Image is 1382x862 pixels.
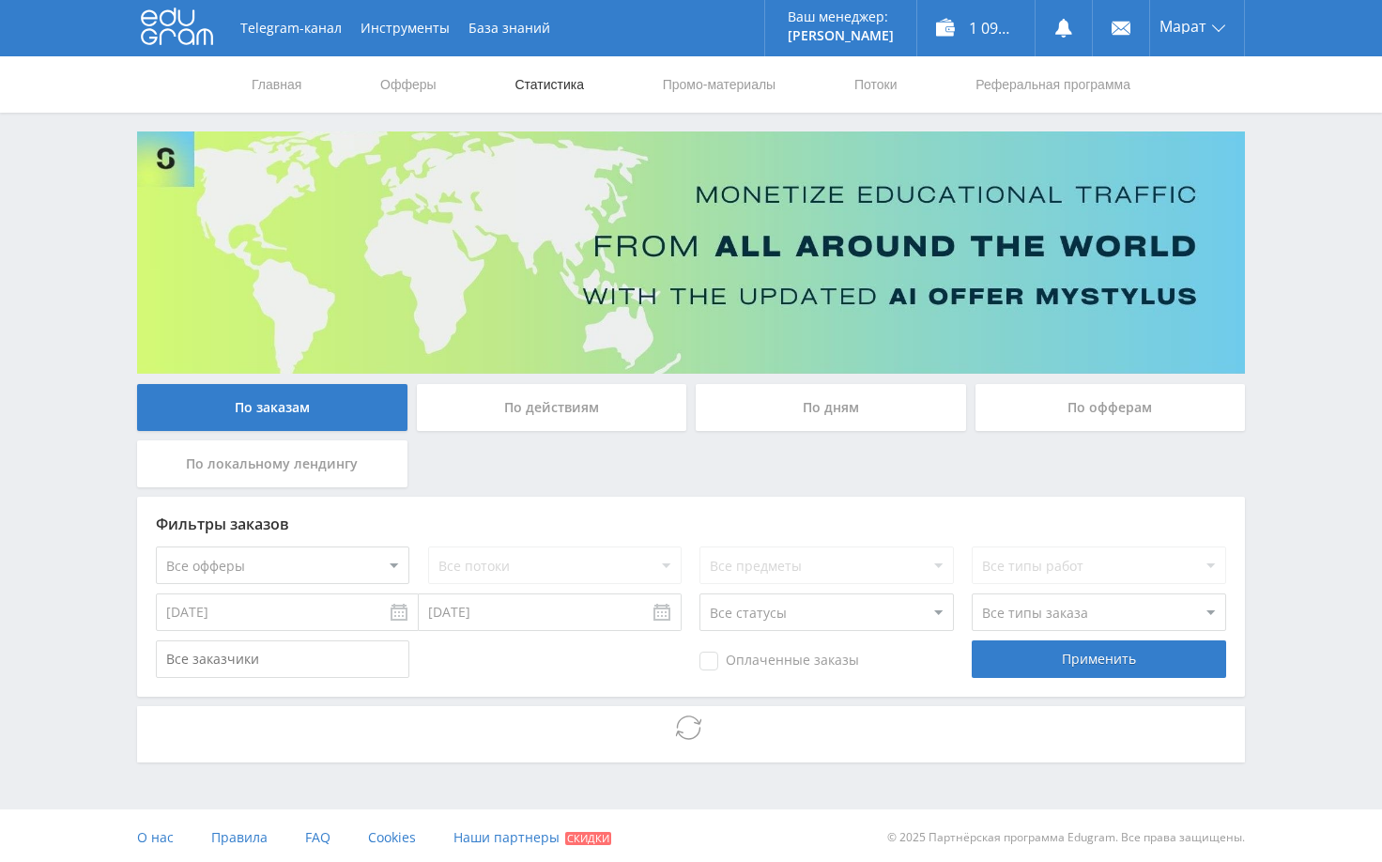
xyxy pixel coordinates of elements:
img: Banner [137,131,1245,374]
div: По локальному лендингу [137,440,407,487]
span: Правила [211,828,268,846]
a: Главная [250,56,303,113]
span: Марат [1159,19,1206,34]
div: По офферам [975,384,1246,431]
div: По заказам [137,384,407,431]
span: FAQ [305,828,330,846]
div: По действиям [417,384,687,431]
a: Статистика [513,56,586,113]
span: Оплаченные заказы [699,652,859,670]
p: [PERSON_NAME] [788,28,894,43]
span: О нас [137,828,174,846]
input: Все заказчики [156,640,409,678]
span: Скидки [565,832,611,845]
a: Реферальная программа [974,56,1132,113]
div: Фильтры заказов [156,516,1226,532]
a: Промо-материалы [661,56,777,113]
span: Cookies [368,828,416,846]
div: По дням [696,384,966,431]
div: Применить [972,640,1225,678]
p: Ваш менеджер: [788,9,894,24]
a: Потоки [852,56,899,113]
span: Наши партнеры [453,828,560,846]
a: Офферы [378,56,438,113]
